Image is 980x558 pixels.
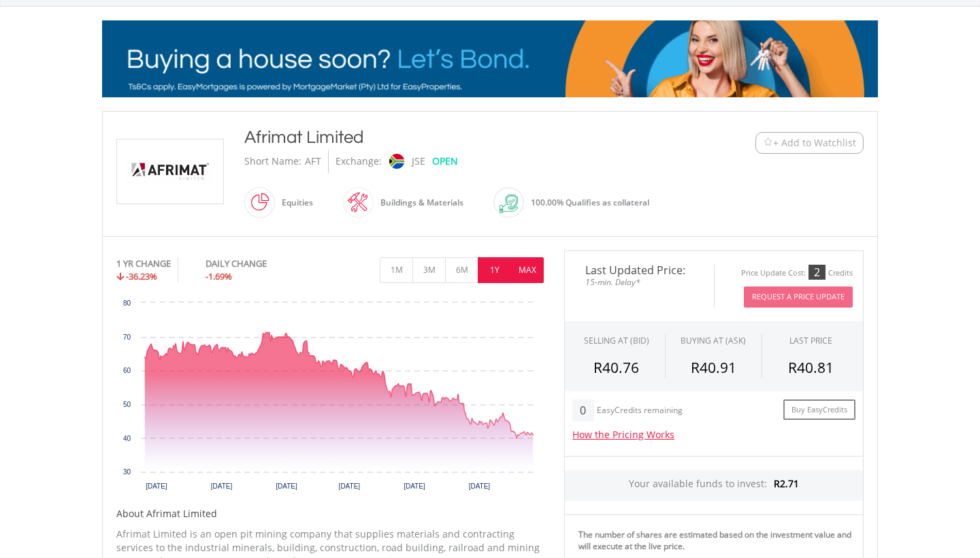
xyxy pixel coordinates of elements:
[412,150,425,173] div: JSE
[755,132,864,154] button: Watchlist + Add to Watchlist
[565,470,863,501] div: Your available funds to invest:
[275,186,313,219] div: Equities
[116,507,544,521] h5: About Afrimat Limited
[741,268,806,278] div: Price Update Cost:
[773,136,856,150] span: + Add to Watchlist
[691,358,736,377] span: R40.91
[244,125,672,150] div: Afrimat Limited
[572,399,593,421] div: 0
[116,257,171,270] div: 1 YR CHANGE
[808,265,826,280] div: 2
[123,299,131,307] text: 80
[783,399,855,421] a: Buy EasyCredits
[789,335,832,346] div: LAST PRICE
[510,257,544,283] button: MAX
[206,270,232,282] span: -1.69%
[146,482,167,490] text: [DATE]
[123,435,131,442] text: 40
[276,482,297,490] text: [DATE]
[478,257,511,283] button: 1Y
[116,296,544,500] svg: Interactive chart
[500,195,518,213] img: collateral-qualifying-green.svg
[206,257,312,270] div: DAILY CHANGE
[389,154,404,169] img: jse.png
[432,150,458,173] div: OPEN
[575,265,704,276] span: Last Updated Price:
[116,296,544,500] div: Chart. Highcharts interactive chart.
[126,270,157,282] span: -36.23%
[211,482,233,490] text: [DATE]
[336,150,382,173] div: Exchange:
[123,333,131,341] text: 70
[681,335,746,346] span: BUYING AT (ASK)
[597,406,683,417] div: EasyCredits remaining
[339,482,361,490] text: [DATE]
[119,139,221,203] img: EQU.ZA.AFT.png
[584,335,649,346] div: SELLING AT (BID)
[123,367,131,374] text: 60
[123,468,131,476] text: 30
[572,428,674,441] a: How the Pricing Works
[578,529,857,552] div: The number of shares are estimated based on the investment value and will execute at the live price.
[305,150,321,173] div: AFT
[575,276,704,289] span: 15-min. Delay*
[744,286,853,308] button: Request A Price Update
[244,150,301,173] div: Short Name:
[404,482,425,490] text: [DATE]
[412,257,446,283] button: 3M
[123,401,131,408] text: 50
[593,358,639,377] span: R40.76
[102,20,878,97] img: EasyMortage Promotion Banner
[374,186,463,219] div: Buildings & Materials
[828,268,853,278] div: Credits
[469,482,491,490] text: [DATE]
[788,358,834,377] span: R40.81
[380,257,413,283] button: 1M
[531,197,649,208] span: 100.00% Qualifies as collateral
[763,137,773,148] img: Watchlist
[445,257,478,283] button: 6M
[774,477,799,490] span: R2.71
